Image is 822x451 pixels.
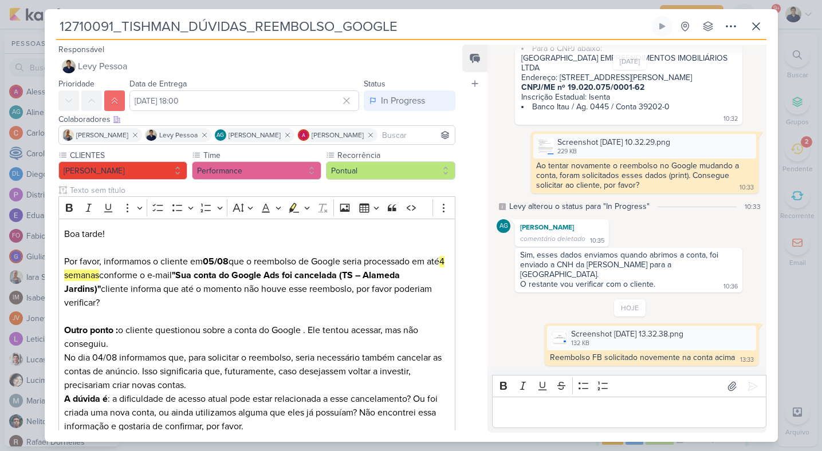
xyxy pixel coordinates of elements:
label: Prioridade [58,79,95,89]
label: Time [202,149,321,161]
button: Pontual [326,161,455,180]
span: [PERSON_NAME] [312,130,364,140]
div: Ao tentar novamente o reembolso no Google mudando a conta, foram solicitados esses dados (print).... [536,161,741,190]
div: 229 KB [557,147,670,156]
div: 13:33 [740,355,754,365]
strong: CNPJ/ME nº 19.020.075/0001-62 [521,82,644,92]
input: Buscar [380,128,453,142]
button: [PERSON_NAME] [58,161,188,180]
div: [PERSON_NAME] [517,221,607,233]
button: Levy Pessoa [58,56,456,77]
div: In Progress [381,94,425,108]
div: Este log é visível à todos no kard [499,203,506,210]
img: Alessandra Gomes [298,129,309,141]
img: Levy Pessoa [62,60,76,73]
p: AG [500,223,508,230]
div: Reembolso FB solicitado novemente na conta acima [550,353,735,362]
span: [PERSON_NAME] [229,130,281,140]
div: 132 KB [571,339,683,348]
div: Ligar relógio [658,22,667,31]
div: Sim, esses dados enviamos quando abrimos a conta, foi enviado a CNH da [PERSON_NAME] para a [GEOG... [520,250,737,279]
p: Boa tarde! Por favor, informamos o cliente em que o reembolso de Google seria processado em até c... [64,227,449,392]
strong: Outro ponto : [64,325,118,336]
label: Recorrência [336,149,455,161]
strong: A dúvida é [64,393,108,405]
div: Levy alterou o status para "In Progress" [509,200,650,212]
div: Aline Gimenez Graciano [497,219,510,233]
div: 10:33 [745,201,761,212]
li: Para o CNPJ abaixo: [GEOGRAPHIC_DATA] EMPREENDIMENTOS IMOBILIÁRIOS LTDA Endereço: [STREET_ADDRESS... [521,43,737,102]
img: daDZC7VN07d24d495r1QoTQjZliAW7L52BJX8LvZ.png [538,139,554,155]
div: Editor toolbar [492,375,766,397]
div: O restante vou verificar com o cliente. [520,279,655,289]
strong: 05/08 [203,256,229,267]
input: Kard Sem Título [56,16,650,37]
span: comentário deletado [520,235,585,243]
button: In Progress [364,90,455,111]
input: Select a date [129,90,360,111]
span: Levy Pessoa [78,60,127,73]
div: Editor toolbar [58,196,456,219]
strong: "Sua conta do Google Ads foi cancelada (TS – Alameda Jardins)" [64,270,400,295]
span: [PERSON_NAME] [76,130,128,140]
div: 10:36 [723,282,738,291]
li: Banco Itau / Ag. 0445 / Conta 39202-0 [521,102,737,112]
div: Screenshot 2025-10-13 at 10.32.29.png [533,134,756,159]
img: Iara Santos [62,129,74,141]
div: Colaboradores [58,113,456,125]
img: Mw9A9i2ra0D79s1XFhUgmplNvYp4GfJ2pb15B5yz.png [552,330,568,346]
p: AG [217,133,224,139]
div: 10:32 [723,114,738,124]
div: Screenshot [DATE] 13.32.38.png [571,328,683,340]
div: Screenshot 2025-10-15 at 13.32.38.png [547,326,756,350]
input: Texto sem título [68,184,456,196]
label: Responsável [58,45,104,54]
div: Editor editing area: main [492,397,766,428]
div: 10:35 [590,236,604,246]
div: 10:33 [740,183,754,192]
label: Data de Entrega [129,79,187,89]
button: Performance [192,161,321,180]
div: Aline Gimenez Graciano [215,129,226,141]
img: Levy Pessoa [145,129,157,141]
span: Levy Pessoa [159,130,198,140]
label: CLIENTES [69,149,188,161]
label: Status [364,79,386,89]
div: Screenshot [DATE] 10.32.29.png [557,136,670,148]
